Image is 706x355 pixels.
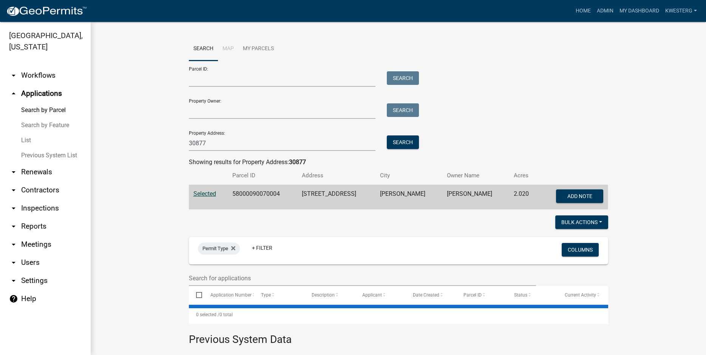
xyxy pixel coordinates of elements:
td: [PERSON_NAME] [375,185,442,210]
a: My Dashboard [616,4,662,18]
td: [PERSON_NAME] [442,185,509,210]
a: kwesterg [662,4,700,18]
span: 0 selected / [196,312,219,317]
button: Columns [562,243,599,257]
i: arrow_drop_down [9,186,18,195]
th: Address [297,167,375,184]
datatable-header-cell: Current Activity [558,286,608,304]
datatable-header-cell: Date Created [406,286,456,304]
h3: Previous System Data [189,324,608,347]
a: Selected [193,190,216,197]
datatable-header-cell: Select [189,286,203,304]
span: Add Note [567,193,592,199]
i: arrow_drop_down [9,204,18,213]
i: arrow_drop_up [9,89,18,98]
datatable-header-cell: Applicant [355,286,406,304]
a: Home [573,4,594,18]
button: Search [387,71,419,85]
span: Application Number [210,292,252,298]
button: Search [387,103,419,117]
th: Acres [509,167,539,184]
button: Add Note [556,189,603,203]
i: arrow_drop_down [9,276,18,285]
th: Owner Name [442,167,509,184]
a: My Parcels [238,37,278,61]
span: Permit Type [202,246,228,251]
span: Type [261,292,271,298]
i: arrow_drop_down [9,240,18,249]
div: Showing results for Property Address: [189,158,608,167]
strong: 30877 [289,158,306,166]
span: Date Created [413,292,439,298]
input: Search for applications [189,270,536,286]
button: Search [387,135,419,149]
td: 58000090070004 [228,185,297,210]
datatable-header-cell: Status [507,286,558,304]
i: help [9,294,18,303]
i: arrow_drop_down [9,71,18,80]
div: 0 total [189,305,608,324]
th: Parcel ID [228,167,297,184]
datatable-header-cell: Type [254,286,304,304]
a: + Filter [246,241,278,255]
i: arrow_drop_down [9,258,18,267]
span: Status [514,292,527,298]
datatable-header-cell: Description [304,286,355,304]
td: [STREET_ADDRESS] [297,185,375,210]
datatable-header-cell: Application Number [203,286,254,304]
span: Applicant [362,292,382,298]
span: Current Activity [565,292,596,298]
i: arrow_drop_down [9,222,18,231]
button: Bulk Actions [555,215,608,229]
a: Search [189,37,218,61]
a: Admin [594,4,616,18]
td: 2.020 [509,185,539,210]
i: arrow_drop_down [9,168,18,177]
datatable-header-cell: Parcel ID [456,286,507,304]
th: City [375,167,442,184]
span: Description [312,292,335,298]
span: Parcel ID [463,292,482,298]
